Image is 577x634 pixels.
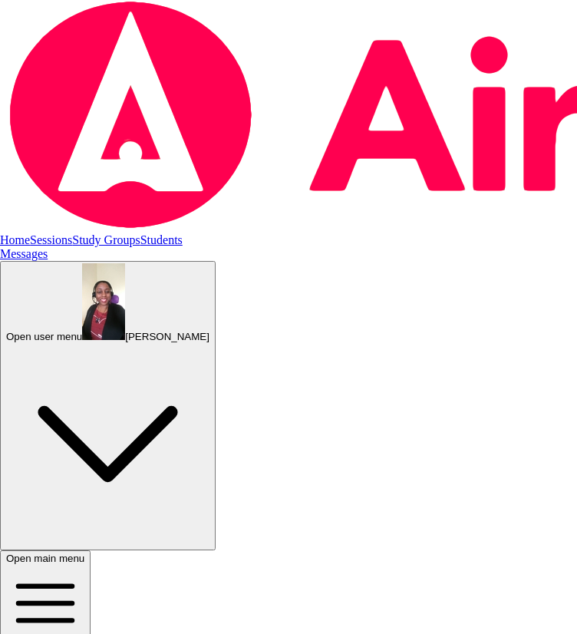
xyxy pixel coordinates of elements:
a: Study Groups [72,233,140,246]
span: [PERSON_NAME] [125,331,209,342]
a: Sessions [30,233,72,246]
span: Open main menu [6,553,84,564]
a: Students [140,233,183,246]
span: Open user menu [6,331,82,342]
